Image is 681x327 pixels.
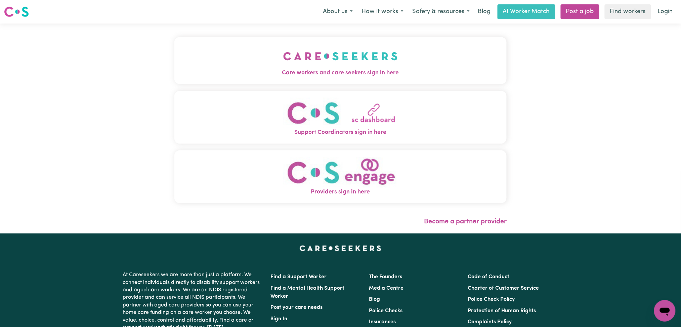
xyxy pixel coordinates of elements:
a: Code of Conduct [468,274,509,280]
a: Sign In [271,316,288,322]
button: Care workers and care seekers sign in here [174,37,507,84]
button: Safety & resources [408,5,474,19]
button: Providers sign in here [174,150,507,203]
button: About us [318,5,357,19]
a: Media Centre [369,286,404,291]
a: Post a job [561,4,599,19]
a: Protection of Human Rights [468,308,536,314]
a: Find a Mental Health Support Worker [271,286,345,299]
a: Careseekers logo [4,4,29,20]
span: Care workers and care seekers sign in here [174,69,507,77]
a: Complaints Policy [468,319,512,325]
a: Become a partner provider [424,218,507,225]
span: Providers sign in here [174,188,507,196]
a: Find a Support Worker [271,274,327,280]
a: Login [654,4,677,19]
button: How it works [357,5,408,19]
a: Blog [369,297,380,302]
img: Careseekers logo [4,6,29,18]
a: Police Check Policy [468,297,515,302]
a: Blog [474,4,495,19]
a: Charter of Customer Service [468,286,539,291]
a: Careseekers home page [300,246,381,251]
a: Insurances [369,319,396,325]
a: Find workers [605,4,651,19]
a: Post your care needs [271,305,323,310]
a: Police Checks [369,308,403,314]
button: Support Coordinators sign in here [174,91,507,144]
span: Support Coordinators sign in here [174,128,507,137]
iframe: Button to launch messaging window [654,300,676,322]
a: AI Worker Match [498,4,555,19]
a: The Founders [369,274,402,280]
